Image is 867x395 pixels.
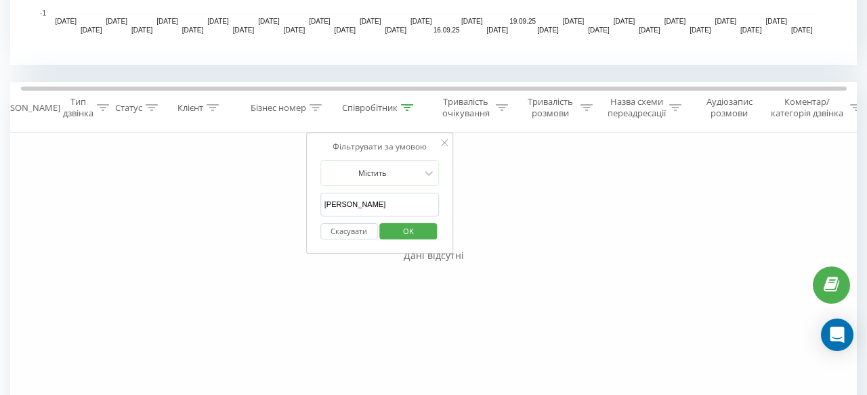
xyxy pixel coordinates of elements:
text: [DATE] [614,18,635,25]
div: Фільтрувати за умовою [320,140,440,154]
button: OK [380,223,438,240]
text: [DATE] [715,18,737,25]
text: [DATE] [664,18,686,25]
text: [DATE] [335,26,356,34]
span: OK [389,220,427,241]
div: Клієнт [177,102,203,114]
text: [DATE] [791,26,813,34]
button: Скасувати [320,223,378,240]
text: [DATE] [486,26,508,34]
div: Тип дзвінка [63,96,93,119]
text: [DATE] [106,18,127,25]
text: [DATE] [309,18,331,25]
text: [DATE] [385,26,407,34]
text: [DATE] [410,18,432,25]
input: Введіть значення [320,193,440,216]
text: 16.09.25 [433,26,460,34]
div: Тривалість очікування [439,96,492,119]
text: [DATE] [563,18,585,25]
div: Бізнес номер [251,102,306,114]
text: [DATE] [766,18,788,25]
text: [DATE] [258,18,280,25]
text: [DATE] [131,26,153,34]
text: [DATE] [55,18,77,25]
text: [DATE] [461,18,483,25]
div: Тривалість розмови [524,96,577,119]
div: Співробітник [342,102,398,114]
text: [DATE] [284,26,305,34]
text: [DATE] [156,18,178,25]
text: [DATE] [182,26,204,34]
text: [DATE] [740,26,762,34]
text: [DATE] [639,26,660,34]
text: [DATE] [588,26,610,34]
text: [DATE] [360,18,381,25]
div: Дані відсутні [10,249,857,262]
text: -1 [40,9,46,17]
div: Аудіозапис розмови [696,96,762,119]
text: [DATE] [81,26,102,34]
text: [DATE] [537,26,559,34]
text: 19.09.25 [509,18,536,25]
div: Назва схеми переадресації [608,96,666,119]
div: Open Intercom Messenger [821,319,853,351]
text: [DATE] [233,26,255,34]
text: [DATE] [207,18,229,25]
div: Статус [115,102,142,114]
div: Коментар/категорія дзвінка [767,96,847,119]
text: [DATE] [690,26,711,34]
